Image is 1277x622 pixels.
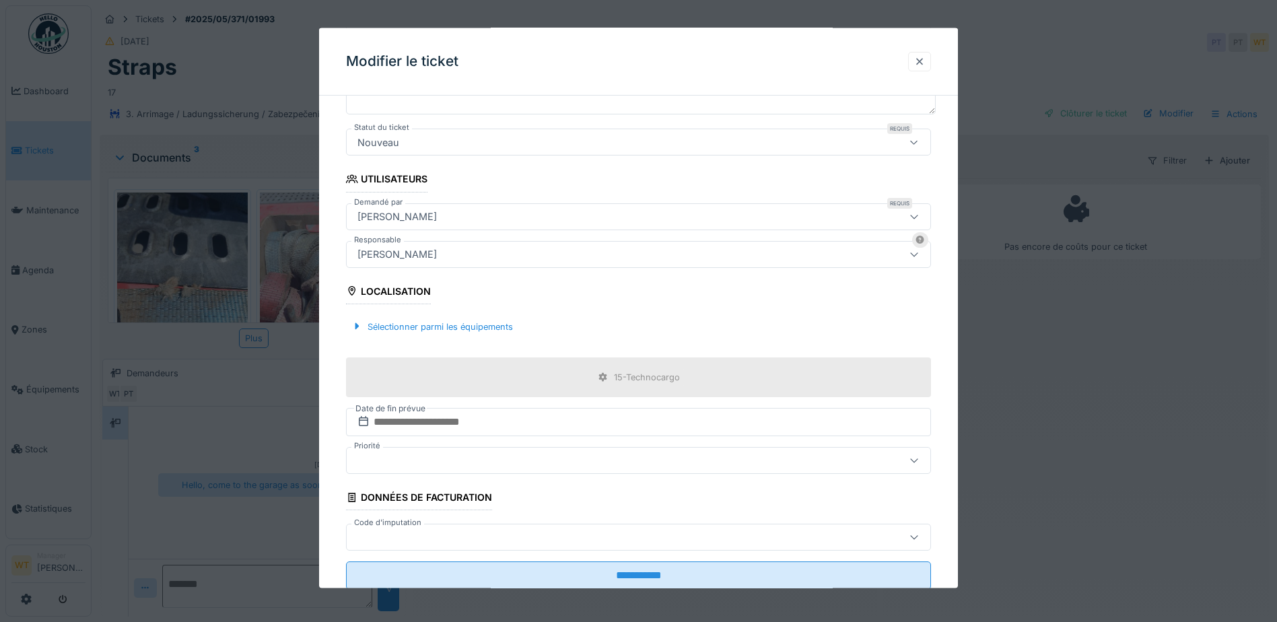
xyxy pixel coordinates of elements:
div: Localisation [346,281,431,304]
label: Code d'imputation [351,517,424,528]
label: Priorité [351,440,383,452]
label: Date de fin prévue [354,401,427,416]
div: Sélectionner parmi les équipements [346,317,518,335]
div: [PERSON_NAME] [352,209,442,223]
div: Requis [887,123,912,134]
h3: Modifier le ticket [346,53,458,70]
label: Statut du ticket [351,122,412,133]
label: Demandé par [351,196,405,207]
div: 15-Technocargo [614,370,680,383]
div: Requis [887,197,912,208]
div: Données de facturation [346,487,492,510]
div: [PERSON_NAME] [352,246,442,261]
label: Responsable [351,234,404,245]
div: Utilisateurs [346,169,427,192]
div: Nouveau [352,135,405,149]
